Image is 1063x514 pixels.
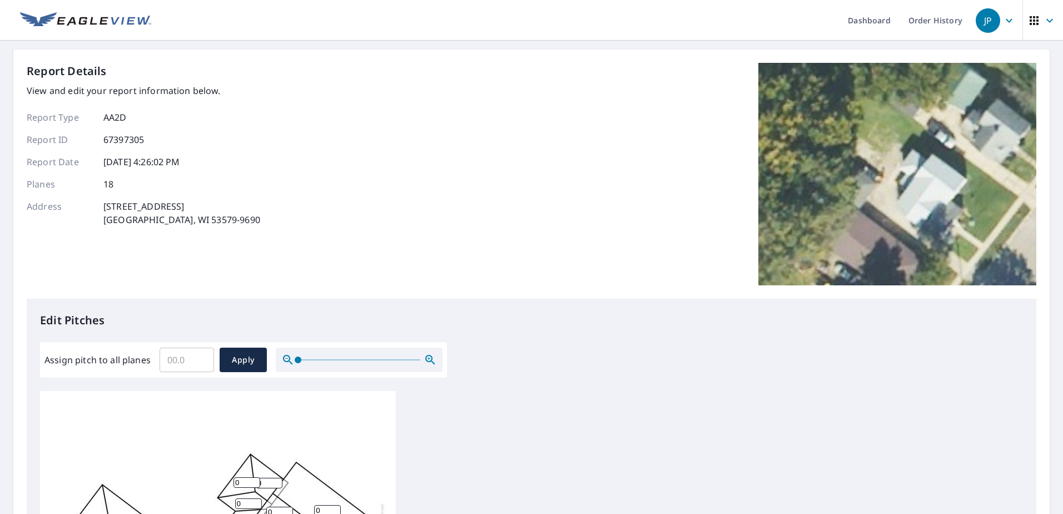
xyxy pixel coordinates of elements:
[229,353,258,367] span: Apply
[103,133,144,146] p: 67397305
[103,177,113,191] p: 18
[44,353,151,367] label: Assign pitch to all planes
[40,312,1023,329] p: Edit Pitches
[758,63,1036,285] img: Top image
[103,200,260,226] p: [STREET_ADDRESS] [GEOGRAPHIC_DATA], WI 53579-9690
[103,111,127,124] p: AA2D
[27,155,93,169] p: Report Date
[27,133,93,146] p: Report ID
[20,12,151,29] img: EV Logo
[27,84,260,97] p: View and edit your report information below.
[976,8,1000,33] div: JP
[103,155,180,169] p: [DATE] 4:26:02 PM
[27,63,107,80] p: Report Details
[160,344,214,375] input: 00.0
[27,177,93,191] p: Planes
[220,348,267,372] button: Apply
[27,200,93,226] p: Address
[27,111,93,124] p: Report Type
